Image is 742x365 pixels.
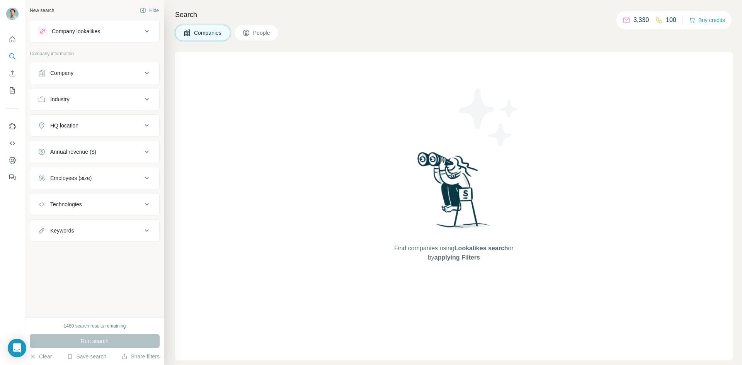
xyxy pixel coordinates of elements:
[30,7,54,14] div: New search
[30,22,159,41] button: Company lookalikes
[8,339,26,357] div: Open Intercom Messenger
[50,174,92,182] div: Employees (size)
[50,122,78,129] div: HQ location
[666,15,676,25] p: 100
[6,83,19,97] button: My lists
[50,69,73,77] div: Company
[30,50,160,57] p: Company information
[414,150,494,236] img: Surfe Illustration - Woman searching with binoculars
[30,116,159,135] button: HQ location
[30,221,159,240] button: Keywords
[50,95,70,103] div: Industry
[30,169,159,187] button: Employees (size)
[50,227,74,234] div: Keywords
[194,29,222,37] span: Companies
[30,64,159,82] button: Company
[52,27,100,35] div: Company lookalikes
[253,29,271,37] span: People
[6,32,19,46] button: Quick start
[6,136,19,150] button: Use Surfe API
[50,148,96,156] div: Annual revenue ($)
[633,15,649,25] p: 3,330
[134,5,164,16] button: Hide
[6,119,19,133] button: Use Surfe on LinkedIn
[50,200,82,208] div: Technologies
[30,195,159,214] button: Technologies
[689,15,725,25] button: Buy credits
[6,153,19,167] button: Dashboard
[67,353,106,360] button: Save search
[175,9,733,20] h4: Search
[6,170,19,184] button: Feedback
[6,66,19,80] button: Enrich CSV
[30,353,52,360] button: Clear
[454,83,524,152] img: Surfe Illustration - Stars
[64,323,126,329] div: 1480 search results remaining
[6,49,19,63] button: Search
[434,254,480,261] span: applying Filters
[30,143,159,161] button: Annual revenue ($)
[392,244,516,262] span: Find companies using or by
[6,8,19,20] img: Avatar
[454,245,508,251] span: Lookalikes search
[121,353,160,360] button: Share filters
[30,90,159,109] button: Industry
